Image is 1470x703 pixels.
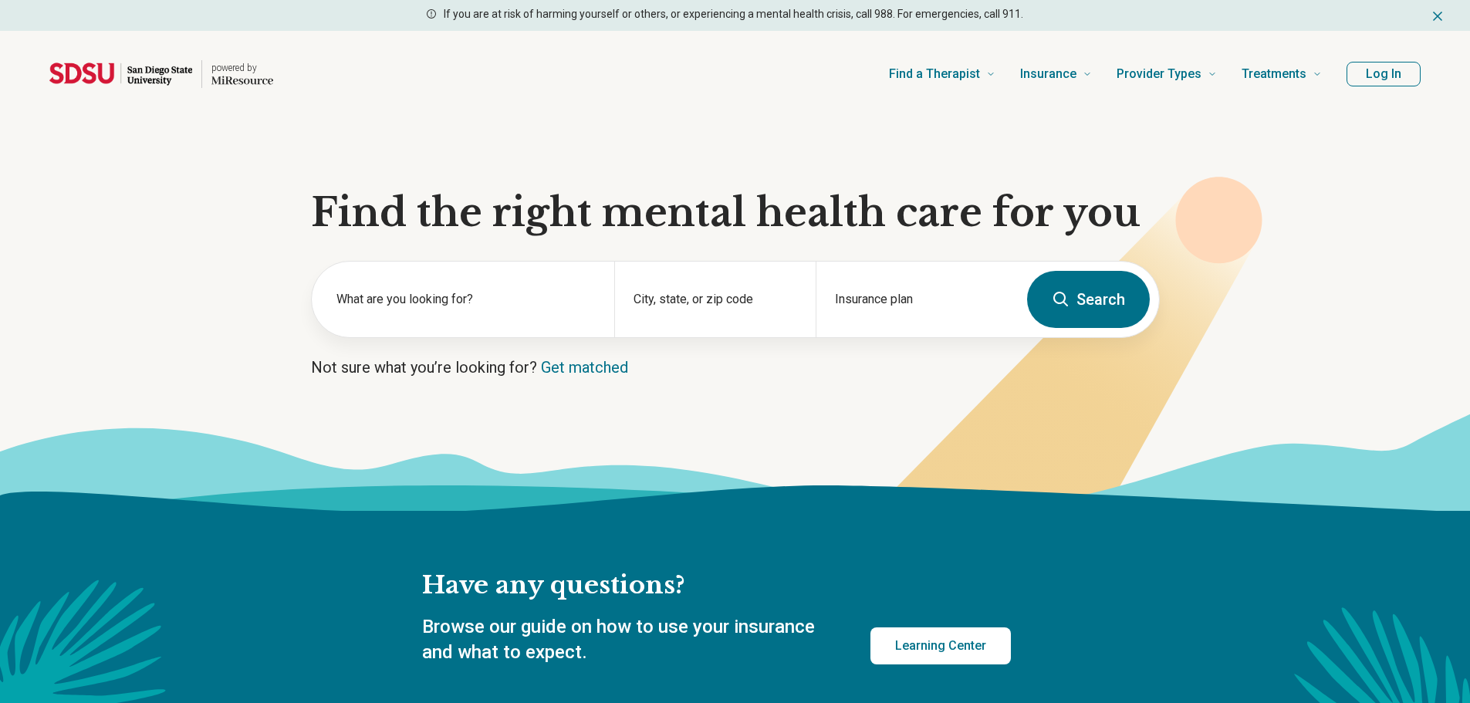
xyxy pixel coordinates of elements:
[1347,62,1421,86] button: Log In
[336,290,596,309] label: What are you looking for?
[311,357,1160,378] p: Not sure what you’re looking for?
[1117,63,1201,85] span: Provider Types
[211,62,273,74] p: powered by
[422,569,1011,602] h2: Have any questions?
[889,63,980,85] span: Find a Therapist
[889,43,995,105] a: Find a Therapist
[444,6,1023,22] p: If you are at risk of harming yourself or others, or experiencing a mental health crisis, call 98...
[870,627,1011,664] a: Learning Center
[1242,43,1322,105] a: Treatments
[1020,43,1092,105] a: Insurance
[1027,271,1150,328] button: Search
[49,49,273,99] a: Home page
[1117,43,1217,105] a: Provider Types
[1020,63,1076,85] span: Insurance
[1242,63,1306,85] span: Treatments
[311,190,1160,236] h1: Find the right mental health care for you
[541,358,628,377] a: Get matched
[422,614,833,666] p: Browse our guide on how to use your insurance and what to expect.
[1430,6,1445,25] button: Dismiss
